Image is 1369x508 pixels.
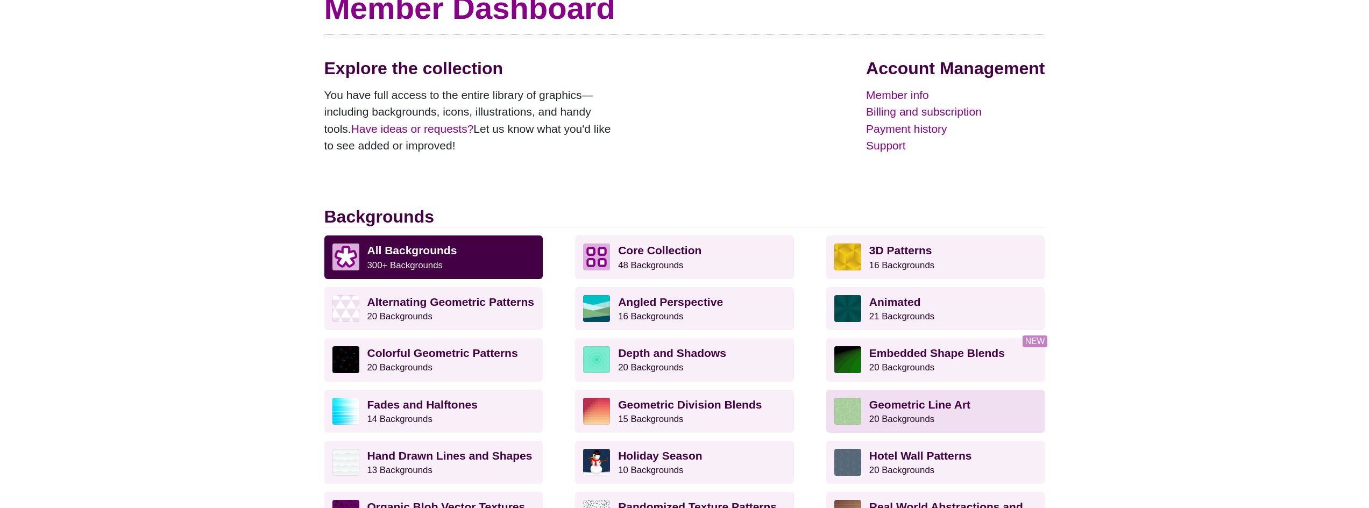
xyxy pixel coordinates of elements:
[866,58,1045,78] h2: Account Management
[324,87,620,154] p: You have full access to the entire library of graphics—including backgrounds, icons, illustration...
[324,206,1045,227] h2: Backgrounds
[618,311,683,321] small: 16 Backgrounds
[367,311,432,321] small: 20 Backgrounds
[866,103,1045,120] a: Billing and subscription
[834,346,861,373] img: green to black rings rippling away from corner
[324,441,543,484] a: Hand Drawn Lines and Shapes13 Backgrounds
[367,244,457,256] strong: All Backgrounds
[826,441,1045,484] a: Hotel Wall Patterns20 Backgrounds
[367,296,534,308] strong: Alternating Geometric Patterns
[826,287,1045,330] a: Animated21 Backgrounds
[583,346,610,373] img: green layered rings within rings
[367,414,432,424] small: 14 Backgrounds
[324,338,543,381] a: Colorful Geometric Patterns20 Backgrounds
[869,362,934,373] small: 20 Backgrounds
[869,398,970,411] strong: Geometric Line Art
[332,346,359,373] img: a rainbow pattern of outlined geometric shapes
[834,295,861,322] img: green rave light effect animated background
[869,296,921,308] strong: Animated
[866,87,1045,104] a: Member info
[575,287,794,330] a: Angled Perspective16 Backgrounds
[324,287,543,330] a: Alternating Geometric Patterns20 Backgrounds
[834,244,861,270] img: fancy golden cube pattern
[367,398,478,411] strong: Fades and Halftones
[869,311,934,321] small: 21 Backgrounds
[367,465,432,475] small: 13 Backgrounds
[869,244,932,256] strong: 3D Patterns
[869,414,934,424] small: 20 Backgrounds
[618,414,683,424] small: 15 Backgrounds
[869,260,934,270] small: 16 Backgrounds
[583,398,610,425] img: red-to-yellow gradient large pixel grid
[332,398,359,425] img: blue lights stretching horizontally over white
[367,362,432,373] small: 20 Backgrounds
[332,295,359,322] img: light purple and white alternating triangle pattern
[618,260,683,270] small: 48 Backgrounds
[618,244,701,256] strong: Core Collection
[367,347,518,359] strong: Colorful Geometric Patterns
[869,347,1005,359] strong: Embedded Shape Blends
[575,338,794,381] a: Depth and Shadows20 Backgrounds
[575,235,794,278] a: Core Collection 48 Backgrounds
[826,390,1045,433] a: Geometric Line Art20 Backgrounds
[575,390,794,433] a: Geometric Division Blends15 Backgrounds
[332,449,359,476] img: white subtle wave background
[575,441,794,484] a: Holiday Season10 Backgrounds
[834,449,861,476] img: intersecting outlined circles formation pattern
[826,235,1045,278] a: 3D Patterns16 Backgrounds
[583,449,610,476] img: vector art snowman with black hat, branch arms, and carrot nose
[583,295,610,322] img: abstract landscape with sky mountains and water
[351,123,474,135] a: Have ideas or requests?
[618,347,726,359] strong: Depth and Shadows
[618,449,702,462] strong: Holiday Season
[834,398,861,425] img: geometric web of connecting lines
[618,296,723,308] strong: Angled Perspective
[869,449,972,462] strong: Hotel Wall Patterns
[324,390,543,433] a: Fades and Halftones14 Backgrounds
[866,137,1045,154] a: Support
[324,58,620,78] h2: Explore the collection
[869,465,934,475] small: 20 Backgrounds
[826,338,1045,381] a: Embedded Shape Blends20 Backgrounds
[324,235,543,278] a: All Backgrounds 300+ Backgrounds
[618,465,683,475] small: 10 Backgrounds
[866,120,1045,138] a: Payment history
[367,260,443,270] small: 300+ Backgrounds
[618,362,683,373] small: 20 Backgrounds
[618,398,762,411] strong: Geometric Division Blends
[367,449,533,462] strong: Hand Drawn Lines and Shapes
